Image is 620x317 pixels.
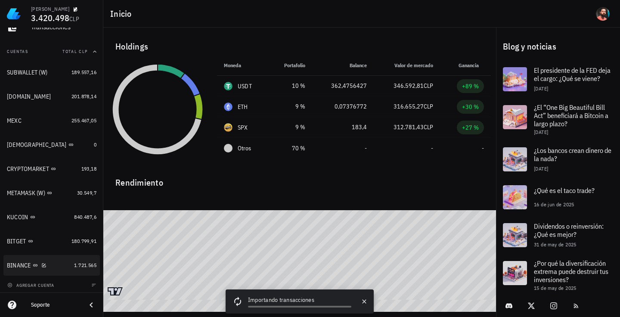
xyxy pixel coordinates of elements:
[424,123,433,131] span: CLP
[496,60,620,98] a: El presidente de la FED deja el cargo: ¿Qué se viene? [DATE]
[31,301,79,308] div: Soporte
[217,55,269,76] th: Moneda
[534,222,604,239] span: Dividendos o reinversión: ¿Qué es mejor?
[496,216,620,254] a: Dividendos o reinversión: ¿Qué es mejor? 31 de may de 2025
[3,86,100,107] a: [DOMAIN_NAME] 201.878,14
[31,6,69,12] div: [PERSON_NAME]
[62,49,88,54] span: Total CLP
[462,103,479,111] div: +30 %
[81,165,96,172] span: 193,18
[496,140,620,178] a: ¿Los bancos crean dinero de la nada? [DATE]
[374,55,440,76] th: Valor de mercado
[319,81,367,90] div: 362,4756427
[496,178,620,216] a: ¿Qué es el taco trade? 16 de jun de 2025
[534,259,608,284] span: ¿Por qué la diversificación extrema puede destruir tus inversiones?
[77,190,96,196] span: 30.549,7
[534,285,577,291] span: 15 de may de 2025
[69,15,79,23] span: CLP
[459,62,484,68] span: Ganancia
[534,146,611,163] span: ¿Los bancos crean dinero de la nada?
[3,207,100,227] a: KUCOIN 840.487,6
[394,103,424,110] span: 316.655,27
[224,103,232,111] div: ETH-icon
[7,69,47,76] div: SUBWALLET (W)
[238,123,248,132] div: SPX
[3,134,100,155] a: [DEMOGRAPHIC_DATA] 0
[365,144,367,152] span: -
[462,82,479,90] div: +89 %
[482,144,484,152] span: -
[462,123,479,132] div: +27 %
[3,231,100,252] a: BITGET 180.799,91
[276,81,305,90] div: 10 %
[424,103,433,110] span: CLP
[534,201,574,208] span: 16 de jun de 2025
[3,41,100,62] button: CuentasTotal CLP
[3,255,100,276] a: BINANCE 1.721.565
[394,123,424,131] span: 312.781,43
[7,262,31,269] div: BINANCE
[71,238,96,244] span: 180.799,91
[319,102,367,111] div: 0,07376772
[238,144,251,153] span: Otros
[9,283,54,288] span: agregar cuenta
[108,33,491,60] div: Holdings
[94,141,96,148] span: 0
[534,85,548,92] span: [DATE]
[7,7,21,21] img: LedgiFi
[276,144,305,153] div: 70 %
[496,33,620,60] div: Blog y noticias
[3,17,100,38] a: Transacciones
[424,82,433,90] span: CLP
[7,214,28,221] div: KUCOIN
[269,55,312,76] th: Portafolio
[534,165,548,172] span: [DATE]
[319,123,367,132] div: 183,4
[7,117,22,124] div: MEXC
[534,241,577,248] span: 31 de may de 2025
[596,7,610,21] div: avatar
[276,102,305,111] div: 9 %
[7,141,67,149] div: [DEMOGRAPHIC_DATA]
[431,144,433,152] span: -
[224,123,232,132] div: SPX-icon
[238,103,248,111] div: ETH
[110,7,135,21] h1: Inicio
[238,82,252,90] div: USDT
[534,129,548,135] span: [DATE]
[394,82,424,90] span: 346.592,81
[3,110,100,131] a: MEXC 255.467,05
[496,98,620,140] a: ¿El “One Big Beautiful Bill Act” beneficiará a Bitcoin a largo plazo? [DATE]
[3,183,100,203] a: METAMASK (W) 30.549,7
[74,214,96,220] span: 840.487,6
[534,186,595,195] span: ¿Qué es el taco trade?
[496,254,620,296] a: ¿Por qué la diversificación extrema puede destruir tus inversiones? 15 de may de 2025
[248,295,351,306] div: Importando transacciones
[224,82,232,90] div: USDT-icon
[108,169,491,190] div: Rendimiento
[276,123,305,132] div: 9 %
[3,62,100,83] a: SUBWALLET (W) 189.557,16
[312,55,374,76] th: Balance
[7,190,45,197] div: METAMASK (W)
[7,165,49,173] div: CRYPTOMARKET
[74,262,96,268] span: 1.721.565
[7,93,51,100] div: [DOMAIN_NAME]
[534,103,608,128] span: ¿El “One Big Beautiful Bill Act” beneficiará a Bitcoin a largo plazo?
[71,117,96,124] span: 255.467,05
[71,93,96,99] span: 201.878,14
[31,12,69,24] span: 3.420.498
[7,238,26,245] div: BITGET
[71,69,96,75] span: 189.557,16
[534,66,611,83] span: El presidente de la FED deja el cargo: ¿Qué se viene?
[3,158,100,179] a: CRYPTOMARKET 193,18
[108,287,123,295] a: Charting by TradingView
[5,281,58,289] button: agregar cuenta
